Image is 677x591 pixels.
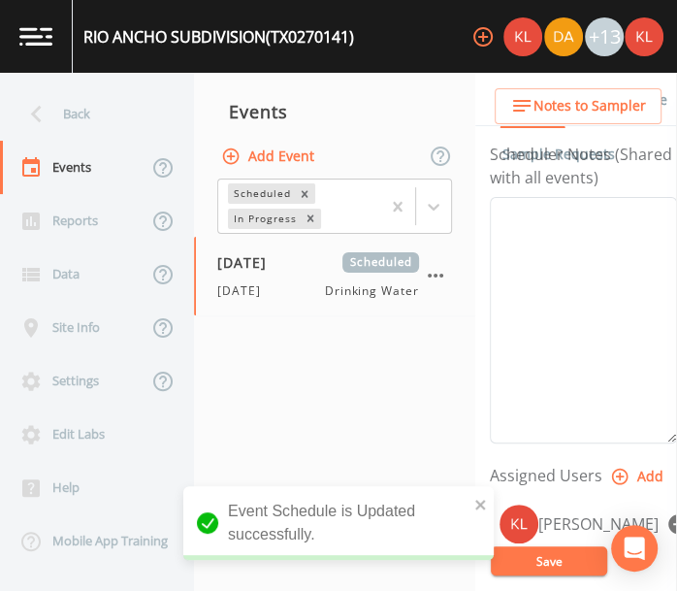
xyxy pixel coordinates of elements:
[194,87,475,136] div: Events
[194,237,475,316] a: [DATE]Scheduled[DATE]Drinking Water
[325,282,419,300] span: Drinking Water
[228,209,300,229] div: In Progress
[217,282,273,300] span: [DATE]
[585,17,624,56] div: +13
[533,94,646,118] span: Notes to Sampler
[500,127,618,181] a: Sample Requests
[491,546,607,575] button: Save
[300,209,321,229] div: Remove In Progress
[183,486,494,560] div: Event Schedule is Updated successfully.
[490,464,602,487] label: Assigned Users
[502,17,543,56] div: Kler Teran
[500,73,565,128] a: Schedule
[217,252,280,273] span: [DATE]
[538,512,659,536] div: [PERSON_NAME]
[83,25,354,49] div: RIO ANCHO SUBDIVISION (TX0270141)
[625,17,663,56] img: 9c4450d90d3b8045b2e5fa62e4f92659
[228,183,294,204] div: Scheduled
[19,27,52,46] img: logo
[342,252,419,273] span: Scheduled
[217,139,322,175] button: Add Event
[590,73,670,127] a: Recurrence
[543,17,584,56] div: David Weber
[544,17,583,56] img: a84961a0472e9debc750dd08a004988d
[500,505,538,543] img: 9c4450d90d3b8045b2e5fa62e4f92659
[490,143,677,189] label: Scheduler Notes (Shared with all events)
[294,183,315,204] div: Remove Scheduled
[611,525,658,572] div: Open Intercom Messenger
[606,459,671,495] button: Add
[474,492,488,515] button: close
[495,88,661,124] button: Notes to Sampler
[503,17,542,56] img: 9c4450d90d3b8045b2e5fa62e4f92659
